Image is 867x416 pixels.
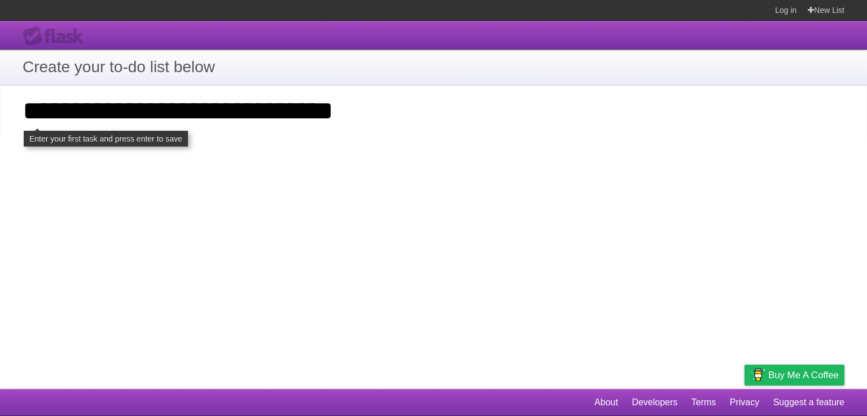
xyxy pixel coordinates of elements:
[745,365,844,386] a: Buy me a coffee
[594,392,618,413] a: About
[773,392,844,413] a: Suggest a feature
[632,392,677,413] a: Developers
[23,26,90,47] div: Flask
[730,392,759,413] a: Privacy
[768,365,839,385] span: Buy me a coffee
[750,365,765,384] img: Buy me a coffee
[691,392,716,413] a: Terms
[23,55,844,79] h1: Create your to-do list below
